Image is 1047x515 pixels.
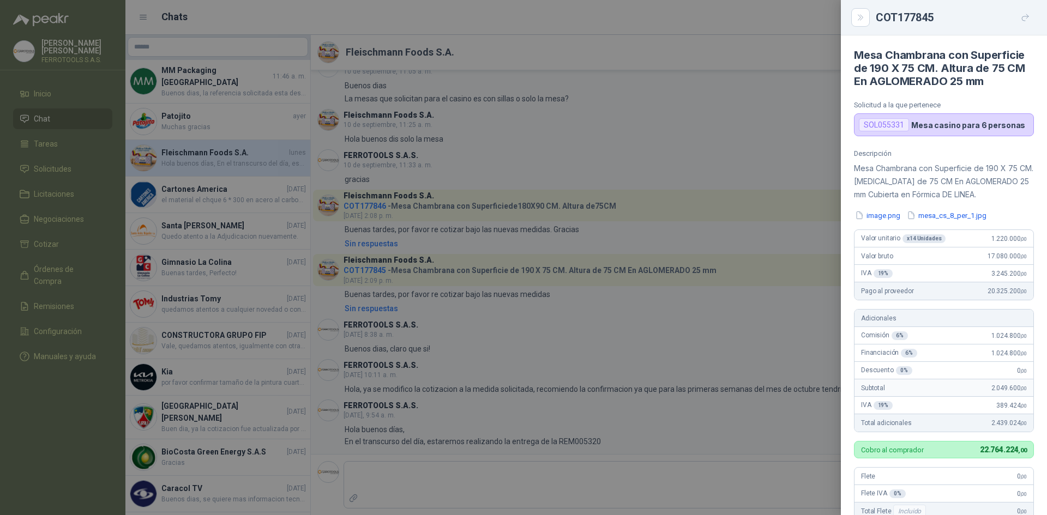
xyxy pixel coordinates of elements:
span: ,00 [1020,253,1027,259]
span: ,00 [1020,420,1027,426]
span: Comisión [861,331,908,340]
div: 6 % [892,331,908,340]
div: Adicionales [855,310,1033,327]
button: Close [854,11,867,24]
span: 1.024.800 [991,349,1027,357]
span: 389.424 [996,402,1027,409]
p: Mesa Chambrana con Superficie de 190 X 75 CM. [MEDICAL_DATA] de 75 CM En AGLOMERADO 25 mm Cubiert... [854,162,1034,201]
span: 0 [1017,472,1027,480]
span: Descuento [861,366,912,375]
span: ,00 [1020,288,1027,294]
div: COT177845 [876,9,1034,26]
span: ,00 [1020,491,1027,497]
span: Valor unitario [861,234,946,243]
span: 2.439.024 [991,419,1027,427]
span: Flete [861,472,875,480]
button: image.png [854,210,901,221]
span: ,00 [1020,333,1027,339]
span: ,00 [1020,474,1027,480]
span: Pago al proveedor [861,287,914,295]
div: x 14 Unidades [902,234,946,243]
span: ,00 [1020,385,1027,391]
span: Subtotal [861,384,885,392]
span: ,00 [1020,271,1027,277]
span: ,00 [1018,447,1027,454]
span: 3.245.200 [991,270,1027,277]
div: 19 % [874,269,893,278]
div: SOL055331 [859,118,909,131]
span: Flete IVA [861,489,906,498]
p: Mesa casino para 6 personas [911,120,1025,130]
span: IVA [861,401,893,410]
div: 0 % [896,366,912,375]
span: 0 [1017,367,1027,374]
span: 22.764.224 [980,445,1027,454]
span: ,00 [1020,508,1027,514]
div: 19 % [874,401,893,410]
p: Cobro al comprador [861,446,924,453]
p: Solicitud a la que pertenece [854,101,1034,109]
div: 6 % [901,349,917,358]
div: Total adicionales [855,414,1033,432]
span: 0 [1017,490,1027,498]
button: mesa_cs_8_per_1.jpg [906,210,988,221]
h4: Mesa Chambrana con Superficie de 190 X 75 CM. Altura de 75 CM En AGLOMERADO 25 mm [854,49,1034,88]
span: Financiación [861,349,917,358]
span: ,00 [1020,368,1027,374]
span: IVA [861,269,893,278]
span: 17.080.000 [988,252,1027,260]
span: ,00 [1020,403,1027,409]
div: 0 % [889,489,906,498]
span: Valor bruto [861,252,893,260]
span: 1.220.000 [991,235,1027,243]
span: 0 [1017,507,1027,515]
p: Descripción [854,149,1034,157]
span: 2.049.600 [991,384,1027,392]
span: ,00 [1020,236,1027,242]
span: 20.325.200 [988,287,1027,295]
span: 1.024.800 [991,332,1027,340]
span: ,00 [1020,350,1027,356]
